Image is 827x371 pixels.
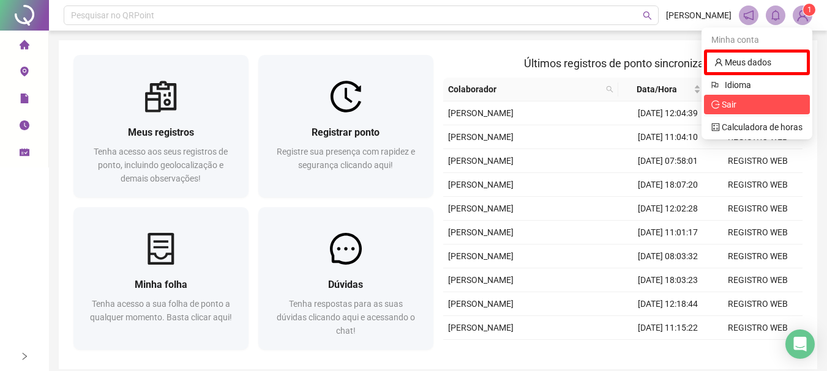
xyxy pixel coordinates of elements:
span: environment [20,61,29,86]
span: [PERSON_NAME] [448,323,514,332]
td: REGISTRO WEB [713,221,803,244]
td: [DATE] 12:04:39 [623,101,713,125]
td: REGISTRO WEB [713,292,803,316]
td: [DATE] 11:04:10 [623,125,713,149]
a: user Meus dados [714,57,771,67]
a: DúvidasTenha respostas para as suas dúvidas clicando aqui e acessando o chat! [258,207,433,350]
span: logout [711,100,720,109]
span: 1 [807,6,812,14]
span: [PERSON_NAME] [448,299,514,309]
td: REGISTRO WEB [713,149,803,173]
span: bell [770,10,781,21]
span: [PERSON_NAME] [448,275,514,285]
span: Tenha acesso aos seus registros de ponto, incluindo geolocalização e demais observações! [94,147,228,183]
span: Minha folha [135,279,187,290]
td: REGISTRO WEB [713,340,803,364]
span: home [20,34,29,59]
a: Meus registrosTenha acesso aos seus registros de ponto, incluindo geolocalização e demais observa... [73,55,249,197]
span: [PERSON_NAME] [448,132,514,142]
td: REGISTRO WEB [713,268,803,292]
span: [PERSON_NAME] [448,251,514,261]
span: notification [743,10,754,21]
td: [DATE] 12:18:44 [623,292,713,316]
td: [DATE] 12:02:28 [623,197,713,221]
span: Tenha respostas para as suas dúvidas clicando aqui e acessando o chat! [277,299,415,336]
span: [PERSON_NAME] [448,227,514,237]
span: search [643,11,652,20]
span: flag [711,78,720,92]
span: Data/Hora [623,83,691,96]
span: [PERSON_NAME] [448,204,514,213]
a: calculator Calculadora de horas [711,122,803,132]
td: REGISTRO WEB [713,197,803,221]
span: right [20,352,29,361]
span: clock-circle [20,115,29,139]
td: [DATE] 08:05:57 [623,340,713,364]
td: [DATE] 08:03:32 [623,244,713,268]
a: Registrar pontoRegistre sua presença com rapidez e segurança clicando aqui! [258,55,433,197]
div: Minha conta [704,30,810,50]
span: Meus registros [128,127,194,138]
span: [PERSON_NAME] [666,9,732,22]
span: [PERSON_NAME] [448,156,514,166]
span: Registre sua presença com rapidez e segurança clicando aqui! [277,147,415,170]
span: Sair [722,100,736,109]
td: REGISTRO WEB [713,173,803,197]
span: [PERSON_NAME] [448,180,514,189]
td: [DATE] 11:15:22 [623,316,713,340]
span: Registrar ponto [312,127,380,138]
span: Dúvidas [328,279,363,290]
img: 90494 [793,6,812,24]
sup: Atualize o seu contato no menu Meus Dados [803,4,815,16]
td: [DATE] 07:58:01 [623,149,713,173]
span: file [20,88,29,112]
td: [DATE] 11:01:17 [623,221,713,244]
span: schedule [20,142,29,166]
span: Últimos registros de ponto sincronizados [524,57,722,70]
td: REGISTRO WEB [713,316,803,340]
th: Data/Hora [618,78,706,101]
span: [PERSON_NAME] [448,108,514,118]
td: REGISTRO WEB [713,244,803,268]
span: Tenha acesso a sua folha de ponto a qualquer momento. Basta clicar aqui! [90,299,232,322]
a: Minha folhaTenha acesso a sua folha de ponto a qualquer momento. Basta clicar aqui! [73,207,249,350]
span: Colaborador [448,83,601,96]
td: [DATE] 18:03:23 [623,268,713,292]
span: search [604,80,616,98]
div: Open Intercom Messenger [785,329,815,359]
span: search [606,86,613,93]
td: [DATE] 18:07:20 [623,173,713,197]
span: Idioma [725,78,795,92]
